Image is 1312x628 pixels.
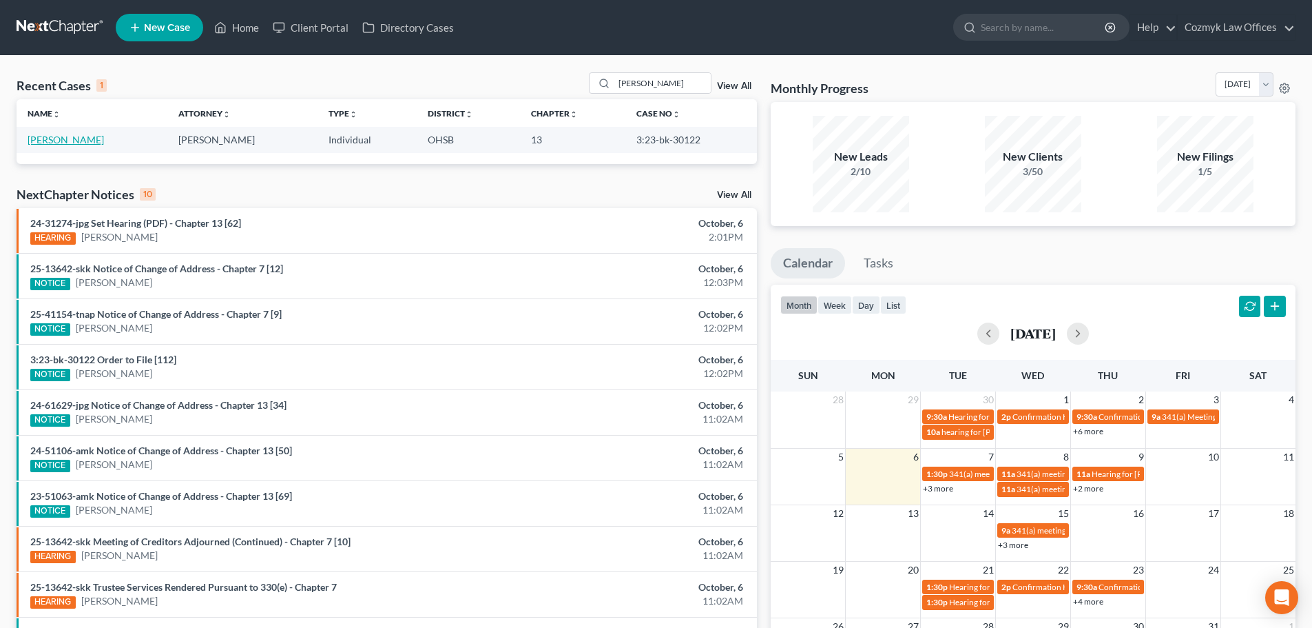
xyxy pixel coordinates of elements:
span: 9 [1137,449,1145,465]
i: unfold_more [222,110,231,119]
span: 2p [1001,582,1011,592]
a: +3 more [998,540,1028,550]
span: 2p [1001,412,1011,422]
div: 2:01PM [514,230,743,244]
span: Confirmation Hearing for [PERSON_NAME] [1012,412,1170,422]
span: Confirmation Hearing for [PERSON_NAME] [1098,582,1256,592]
a: View All [717,190,751,200]
span: 9:30a [1076,412,1097,422]
span: Tue [949,369,967,381]
i: unfold_more [672,110,680,119]
span: 341(a) meeting for [PERSON_NAME] [1012,525,1145,536]
div: October, 6 [514,580,743,594]
i: unfold_more [349,110,357,119]
span: Hearing for [PERSON_NAME] [PERSON_NAME] [949,597,1123,607]
span: 4 [1287,392,1295,408]
div: New Leads [813,149,909,165]
span: 1:30p [926,582,948,592]
a: [PERSON_NAME] [81,594,158,608]
div: 11:02AM [514,503,743,517]
span: 341(a) meeting for [PERSON_NAME] [949,469,1082,479]
span: Hearing for [PERSON_NAME] [PERSON_NAME] [949,582,1123,592]
span: 22 [1056,562,1070,578]
div: 11:02AM [514,549,743,563]
span: Fri [1176,369,1190,381]
div: 11:02AM [514,412,743,426]
h2: [DATE] [1010,326,1056,341]
a: Tasks [851,248,906,278]
span: 28 [831,392,845,408]
h3: Monthly Progress [771,80,868,97]
button: day [852,296,880,314]
td: Individual [317,127,417,152]
a: Typeunfold_more [329,108,357,119]
span: New Case [144,23,190,33]
a: Attorneyunfold_more [178,108,231,119]
span: Sat [1249,369,1267,381]
a: +4 more [1073,596,1103,607]
span: 10 [1207,449,1220,465]
span: 10a [926,427,940,437]
a: 25-13642-skk Meeting of Creditors Adjourned (Continued) - Chapter 7 [10] [30,536,351,547]
span: 15 [1056,505,1070,522]
div: HEARING [30,232,76,245]
a: Help [1130,15,1176,40]
span: 29 [906,392,920,408]
span: 20 [906,562,920,578]
span: 9:30a [926,412,947,422]
div: 1 [96,79,107,92]
span: Thu [1098,369,1118,381]
span: 341(a) meeting for [PERSON_NAME] [1017,484,1149,494]
span: 9:30a [1076,582,1097,592]
i: unfold_more [52,110,61,119]
span: Mon [871,369,895,381]
span: 19 [831,562,845,578]
td: 3:23-bk-30122 [625,127,757,152]
a: Case Nounfold_more [636,108,680,119]
span: 18 [1282,505,1295,522]
a: 25-13642-skk Trustee Services Rendered Pursuant to 330(e) - Chapter 7 [30,581,337,593]
div: October, 6 [514,353,743,367]
div: NextChapter Notices [17,186,156,203]
a: 24-51106-amk Notice of Change of Address - Chapter 13 [50] [30,445,292,456]
button: week [818,296,852,314]
span: 13 [906,505,920,522]
span: 30 [981,392,995,408]
span: Confirmation Hearing for [PERSON_NAME] [1012,582,1170,592]
span: 1:30p [926,469,948,479]
div: October, 6 [514,262,743,276]
td: 13 [520,127,625,152]
div: 1/5 [1157,165,1253,179]
a: 3:23-bk-30122 Order to File [112] [30,354,176,365]
div: New Filings [1157,149,1253,165]
div: NOTICE [30,414,70,427]
a: 24-61629-jpg Notice of Change of Address - Chapter 13 [34] [30,399,287,411]
a: [PERSON_NAME] [76,503,152,517]
span: 11a [1001,484,1015,494]
span: 341(a) meeting for [PERSON_NAME] [1017,469,1149,479]
span: 25 [1282,562,1295,578]
span: Hearing for [PERSON_NAME] [948,412,1056,422]
button: list [880,296,906,314]
div: 11:02AM [514,458,743,472]
div: Recent Cases [17,77,107,94]
div: HEARING [30,551,76,563]
span: 6 [912,449,920,465]
div: NOTICE [30,369,70,381]
span: 1 [1062,392,1070,408]
a: 25-41154-tnap Notice of Change of Address - Chapter 7 [9] [30,308,282,320]
span: 11a [1001,469,1015,479]
input: Search by name... [614,73,711,93]
div: October, 6 [514,307,743,321]
div: NOTICE [30,323,70,336]
a: [PERSON_NAME] [76,321,152,335]
span: 5 [837,449,845,465]
div: 11:02AM [514,594,743,608]
span: 23 [1132,562,1145,578]
span: 9a [1152,412,1160,422]
a: +3 more [923,483,953,494]
a: Chapterunfold_more [531,108,578,119]
span: 2 [1137,392,1145,408]
a: 24-31274-jpg Set Hearing (PDF) - Chapter 13 [62] [30,217,241,229]
span: 9a [1001,525,1010,536]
